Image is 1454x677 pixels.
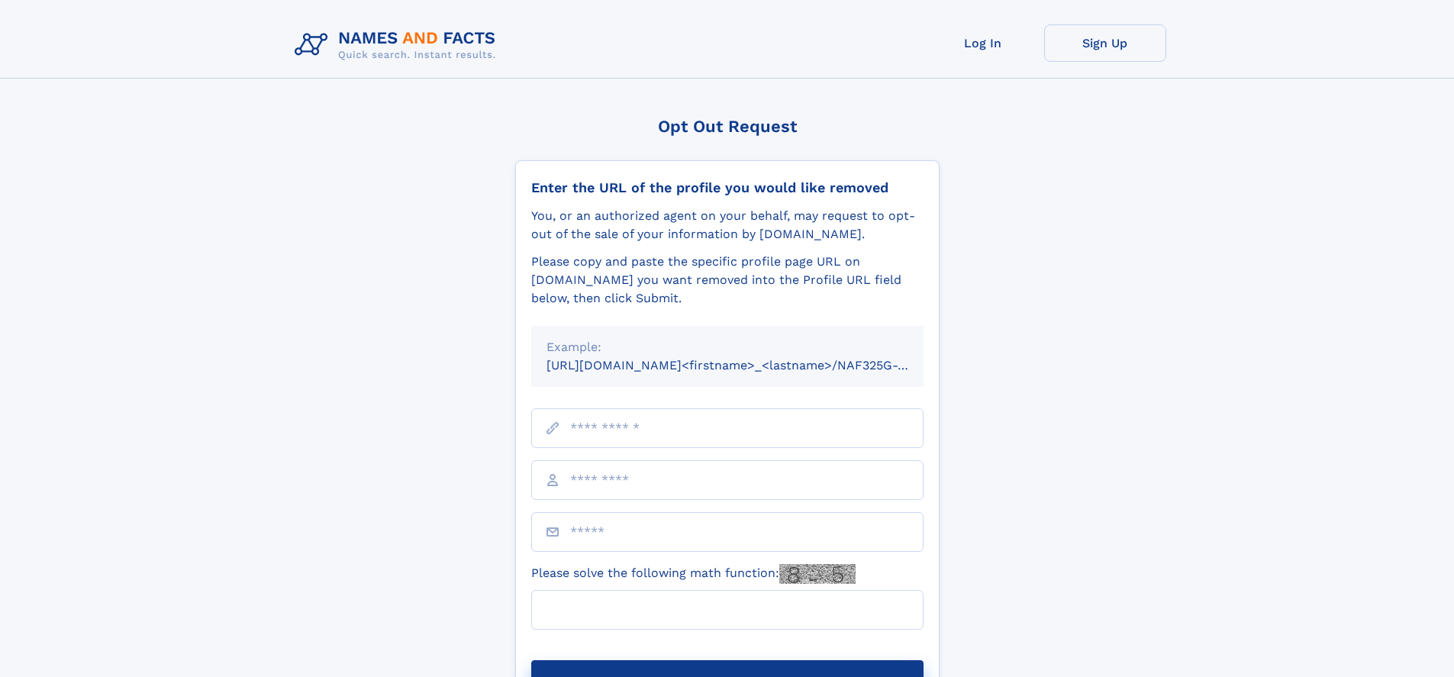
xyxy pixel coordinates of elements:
[515,117,940,136] div: Opt Out Request
[922,24,1044,62] a: Log In
[546,358,953,372] small: [URL][DOMAIN_NAME]<firstname>_<lastname>/NAF325G-xxxxxxxx
[546,338,908,356] div: Example:
[289,24,508,66] img: Logo Names and Facts
[531,207,924,243] div: You, or an authorized agent on your behalf, may request to opt-out of the sale of your informatio...
[531,179,924,196] div: Enter the URL of the profile you would like removed
[531,564,856,584] label: Please solve the following math function:
[1044,24,1166,62] a: Sign Up
[531,253,924,308] div: Please copy and paste the specific profile page URL on [DOMAIN_NAME] you want removed into the Pr...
